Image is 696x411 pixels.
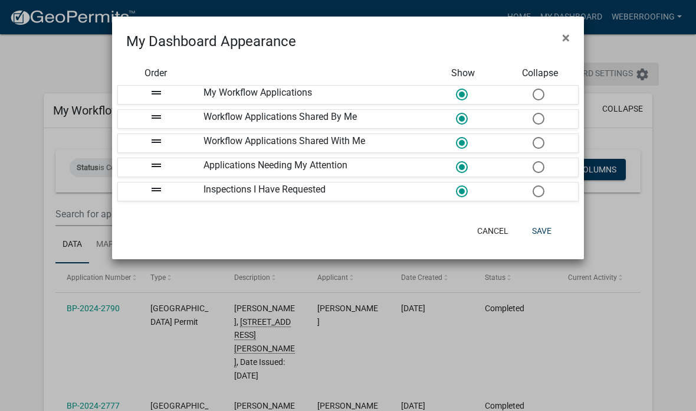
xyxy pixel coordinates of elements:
[562,30,570,46] span: ×
[523,220,561,242] button: Save
[195,134,425,152] div: Workflow Applications Shared With Me
[553,21,579,54] button: Close
[149,182,163,197] i: drag_handle
[149,110,163,124] i: drag_handle
[195,86,425,104] div: My Workflow Applications
[195,182,425,201] div: Inspections I Have Requested
[149,134,163,148] i: drag_handle
[468,220,518,242] button: Cancel
[149,158,163,172] i: drag_handle
[195,110,425,128] div: Workflow Applications Shared By Me
[425,66,501,80] div: Show
[117,66,194,80] div: Order
[126,31,296,52] h4: My Dashboard Appearance
[149,86,163,100] i: drag_handle
[195,158,425,177] div: Applications Needing My Attention
[502,66,579,80] div: Collapse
